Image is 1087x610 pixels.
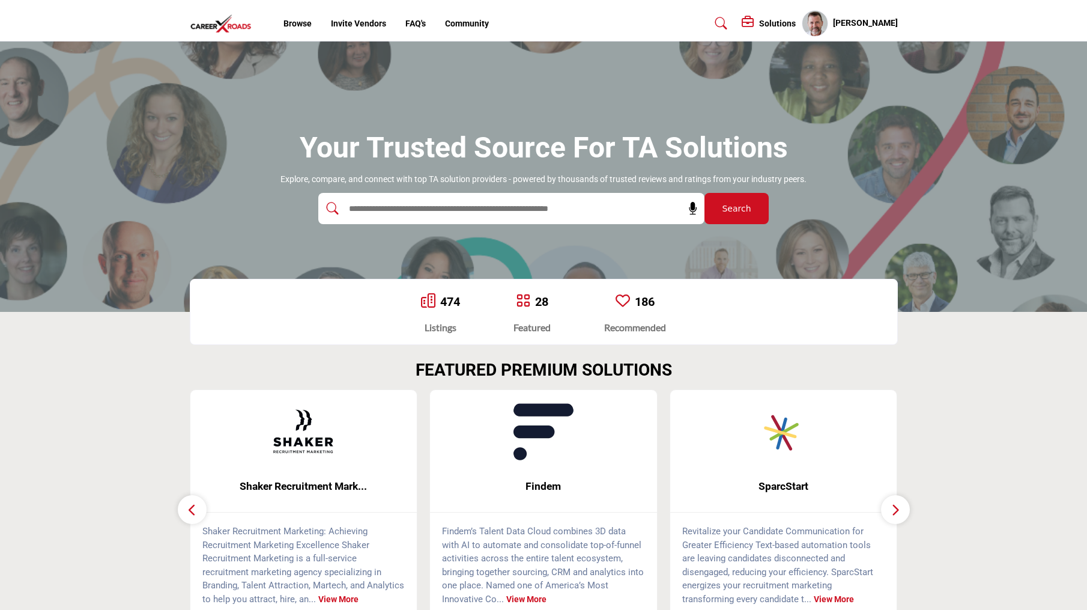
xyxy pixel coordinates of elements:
[535,294,548,309] a: 28
[283,19,312,28] a: Browse
[635,294,655,309] a: 186
[722,203,751,215] span: Search
[704,193,769,224] button: Search
[688,471,879,502] b: SparcStart
[190,14,258,34] img: Site Logo
[688,478,879,494] span: SparcStart
[759,18,796,29] h5: Solutions
[513,402,574,462] img: Findem
[208,478,399,494] span: Shaker Recruitment Mark...
[703,14,735,33] a: Search
[442,525,645,606] p: Findem’s Talent Data Cloud combines 3D data with AI to automate and consolidate top-of-funnel act...
[604,320,666,335] div: Recommended
[273,402,333,462] img: Shaker Recruitment Marketing
[208,471,399,502] b: Shaker Recruitment Marketing
[416,360,672,380] h2: FEATURED PREMIUM SOLUTIONS
[280,174,807,186] p: Explore, compare, and connect with top TA solution providers - powered by thousands of trusted re...
[513,320,551,335] div: Featured
[190,471,417,502] a: Shaker Recruitment Mark...
[516,293,530,310] a: Go to Featured
[309,594,316,605] span: ...
[814,594,854,604] a: View More
[430,471,657,502] a: Findem
[742,16,796,31] div: Solutions
[682,525,885,606] p: Revitalize your Candidate Communication for Greater Efficiency Text-based automation tools are le...
[445,19,489,28] a: Community
[802,10,828,37] button: Show hide supplier dropdown
[804,594,811,605] span: ...
[506,594,547,604] a: View More
[448,471,639,502] b: Findem
[405,19,426,28] a: FAQ's
[300,129,788,166] h1: Your Trusted Source for TA Solutions
[670,471,897,502] a: SparcStart
[616,293,630,310] a: Go to Recommended
[833,17,898,29] h5: [PERSON_NAME]
[497,594,504,605] span: ...
[754,402,814,462] img: SparcStart
[202,525,405,606] p: Shaker Recruitment Marketing: Achieving Recruitment Marketing Excellence Shaker Recruitment Marke...
[440,294,460,309] a: 474
[421,320,460,335] div: Listings
[448,478,639,494] span: Findem
[318,594,359,604] a: View More
[331,19,386,28] a: Invite Vendors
